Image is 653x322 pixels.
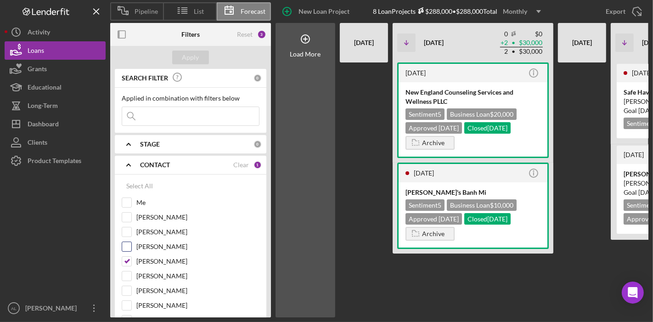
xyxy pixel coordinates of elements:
span: • [511,40,516,46]
label: [PERSON_NAME] [136,227,259,237]
div: Monthly [503,5,527,18]
button: Archive [405,227,455,241]
button: Clients [5,133,106,152]
div: Load More [290,51,321,58]
div: Approved [DATE] [405,122,462,134]
div: Export [606,2,625,21]
div: Clients [28,133,47,154]
div: Dashboard [28,115,59,136]
div: Closed [DATE] [464,122,511,134]
div: 3 [257,30,266,39]
div: Sentiment 5 [405,108,445,120]
div: Business Loan $20,000 [447,108,517,120]
div: 0 [253,74,262,82]
div: Applied in combination with filters below [122,95,259,102]
b: Filters [181,31,200,38]
a: [DATE]New England Counseling Services and Wellness PLLCSentiment5Business Loan$20,000Approved [DA... [397,62,549,158]
div: Activity [28,23,50,44]
a: [DATE][PERSON_NAME]'s Banh MiSentiment5Business Loan$10,000Approved [DATE]Closed[DATE]Archive [397,163,549,249]
b: SEARCH FILTER [122,74,168,82]
span: Forecast [241,8,265,15]
label: [PERSON_NAME] [136,242,259,251]
button: Activity [5,23,106,41]
button: Product Templates [5,152,106,170]
td: 2 [500,47,508,56]
time: 2025-07-09 22:04 [632,69,652,77]
div: Loans [28,41,44,62]
div: [DATE] [344,27,383,59]
td: + 2 [500,39,508,47]
div: Closed [DATE] [464,213,511,225]
div: 0 [253,140,262,148]
label: [PERSON_NAME] [136,213,259,222]
td: 0 [500,30,508,39]
div: Select All [126,177,153,195]
div: 8 Loan Projects • $288,000 Total [373,5,546,18]
div: [PERSON_NAME]'s Banh Mi [405,188,540,197]
div: Clear [233,161,249,169]
button: Dashboard [5,115,106,133]
b: [DATE] [424,39,444,46]
span: List [194,8,204,15]
div: Archive [422,227,445,241]
button: Long-Term [5,96,106,115]
button: Monthly [497,5,546,18]
div: [DATE] [563,27,602,59]
div: New England Counseling Services and Wellness PLLC [405,88,540,106]
label: Me [136,198,259,207]
span: Pipeline [135,8,158,15]
td: $30,000 [518,39,543,47]
div: Open Intercom Messenger [622,282,644,304]
button: New Loan Project [276,2,359,21]
div: Product Templates [28,152,81,172]
span: • [511,49,516,55]
div: Approved [DATE] [405,213,462,225]
div: Grants [28,60,47,80]
div: Reset [237,31,253,38]
button: Export [597,2,648,21]
button: Apply [172,51,209,64]
button: Loans [5,41,106,60]
label: [PERSON_NAME] [136,257,259,266]
div: Business Loan $10,000 [447,199,517,211]
div: [PERSON_NAME] [23,299,83,320]
label: [PERSON_NAME] [136,286,259,295]
div: 1 [253,161,262,169]
time: 2025-06-25 14:58 [624,151,644,158]
text: AL [11,306,17,311]
button: Grants [5,60,106,78]
b: STAGE [140,141,160,148]
button: AL[PERSON_NAME] [5,299,106,317]
button: Archive [405,136,455,150]
label: [PERSON_NAME] [136,271,259,281]
time: 2025-05-23 15:22 [405,69,426,77]
td: $30,000 [518,47,543,56]
button: Select All [122,177,158,195]
time: 2025-05-14 14:26 [414,169,434,177]
div: Apply [182,51,199,64]
div: Long-Term [28,96,58,117]
button: Educational [5,78,106,96]
div: Archive [422,136,445,150]
div: $288,000 [416,7,452,15]
div: Sentiment 5 [405,199,445,211]
td: $0 [518,30,543,39]
b: CONTACT [140,161,170,169]
div: New Loan Project [298,2,349,21]
div: Educational [28,78,62,99]
label: [PERSON_NAME] [136,301,259,310]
